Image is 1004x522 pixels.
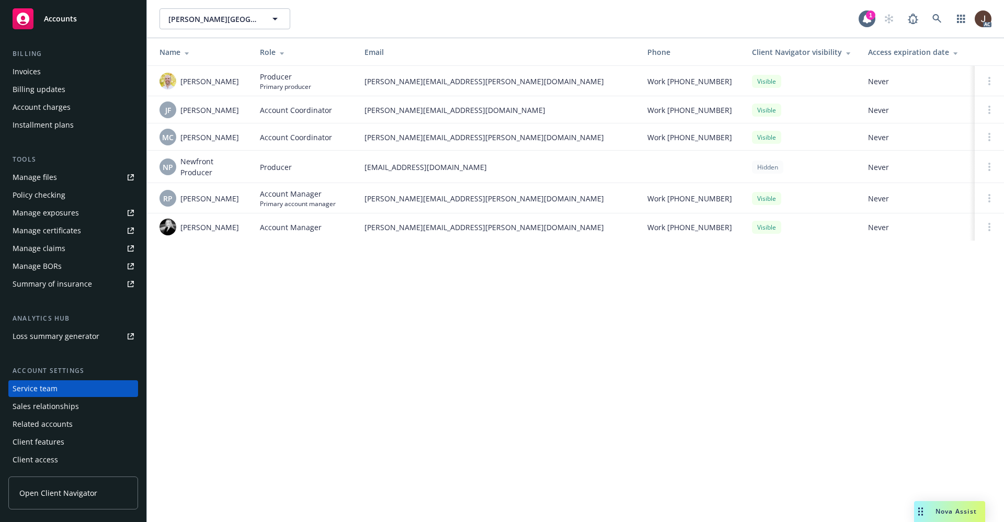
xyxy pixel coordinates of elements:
span: [PERSON_NAME][EMAIL_ADDRESS][PERSON_NAME][DOMAIN_NAME] [364,132,631,143]
span: Work [PHONE_NUMBER] [647,193,732,204]
a: Billing updates [8,81,138,98]
span: [PERSON_NAME] [180,76,239,87]
div: Policy checking [13,187,65,203]
span: [PERSON_NAME][GEOGRAPHIC_DATA], LLC [168,14,259,25]
span: [EMAIL_ADDRESS][DOMAIN_NAME] [364,162,631,173]
div: Sales relationships [13,398,79,415]
span: Producer [260,71,311,82]
a: Sales relationships [8,398,138,415]
div: Invoices [13,63,41,80]
button: Nova Assist [914,501,985,522]
div: Manage exposures [13,205,79,221]
span: Open Client Navigator [19,487,97,498]
span: Producer [260,162,292,173]
span: Account Coordinator [260,132,332,143]
div: Name [159,47,243,58]
a: Related accounts [8,416,138,433]
a: Client access [8,451,138,468]
a: Manage BORs [8,258,138,275]
div: Manage claims [13,240,65,257]
a: Report a Bug [903,8,923,29]
a: Invoices [8,63,138,80]
a: Start snowing [878,8,899,29]
div: Visible [752,221,781,234]
span: Account Coordinator [260,105,332,116]
a: Service team [8,380,138,397]
button: [PERSON_NAME][GEOGRAPHIC_DATA], LLC [159,8,290,29]
span: JF [165,105,171,116]
div: Tools [8,154,138,165]
a: Manage certificates [8,222,138,239]
span: Newfront Producer [180,156,243,178]
div: Billing updates [13,81,65,98]
span: Never [868,162,966,173]
span: MC [162,132,174,143]
div: Role [260,47,348,58]
span: Nova Assist [935,507,977,516]
div: Visible [752,75,781,88]
span: NP [163,162,173,173]
span: Account Manager [260,188,336,199]
span: Never [868,132,966,143]
span: Never [868,105,966,116]
div: Service team [13,380,58,397]
div: Drag to move [914,501,927,522]
a: Switch app [951,8,972,29]
div: Related accounts [13,416,73,433]
a: Manage exposures [8,205,138,221]
span: Primary account manager [260,199,336,208]
span: Accounts [44,15,77,23]
div: Loss summary generator [13,328,99,345]
div: Analytics hub [8,313,138,324]
div: Visible [752,104,781,117]
span: Work [PHONE_NUMBER] [647,132,732,143]
div: 1 [866,10,875,20]
span: RP [163,193,173,204]
a: Account charges [8,99,138,116]
img: photo [159,73,176,89]
a: Accounts [8,4,138,33]
a: Policy checking [8,187,138,203]
span: Work [PHONE_NUMBER] [647,222,732,233]
div: Hidden [752,161,783,174]
span: [PERSON_NAME][EMAIL_ADDRESS][DOMAIN_NAME] [364,105,631,116]
a: Manage files [8,169,138,186]
span: Work [PHONE_NUMBER] [647,105,732,116]
div: Summary of insurance [13,276,92,292]
span: [PERSON_NAME][EMAIL_ADDRESS][PERSON_NAME][DOMAIN_NAME] [364,222,631,233]
a: Manage claims [8,240,138,257]
a: Installment plans [8,117,138,133]
img: photo [159,219,176,235]
span: Never [868,76,966,87]
span: [PERSON_NAME][EMAIL_ADDRESS][PERSON_NAME][DOMAIN_NAME] [364,193,631,204]
a: Loss summary generator [8,328,138,345]
span: Never [868,222,966,233]
div: Phone [647,47,735,58]
div: Manage BORs [13,258,62,275]
div: Manage files [13,169,57,186]
div: Access expiration date [868,47,966,58]
span: Primary producer [260,82,311,91]
span: Never [868,193,966,204]
img: photo [975,10,991,27]
a: Client features [8,434,138,450]
span: [PERSON_NAME] [180,132,239,143]
div: Email [364,47,631,58]
div: Account settings [8,366,138,376]
div: Visible [752,192,781,205]
div: Client features [13,434,64,450]
a: Summary of insurance [8,276,138,292]
div: Installment plans [13,117,74,133]
span: Account Manager [260,222,322,233]
span: [PERSON_NAME] [180,222,239,233]
div: Billing [8,49,138,59]
div: Client Navigator visibility [752,47,851,58]
div: Account charges [13,99,71,116]
a: Search [927,8,948,29]
span: [PERSON_NAME][EMAIL_ADDRESS][PERSON_NAME][DOMAIN_NAME] [364,76,631,87]
span: [PERSON_NAME] [180,105,239,116]
span: Work [PHONE_NUMBER] [647,76,732,87]
div: Visible [752,131,781,144]
div: Client access [13,451,58,468]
